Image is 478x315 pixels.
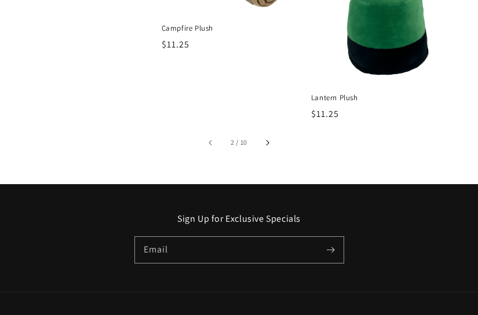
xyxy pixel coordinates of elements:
button: Subscribe [318,237,344,262]
span: 2 [231,138,235,146]
span: / [236,138,239,146]
span: $11.25 [311,108,339,120]
span: $11.25 [162,38,189,50]
h2: Sign Up for Exclusive Specials [29,213,449,225]
span: 10 [240,138,247,146]
button: Slide left [198,130,224,155]
span: Campfire Plush [162,23,305,34]
button: Slide right [254,130,280,155]
span: Lantern Plush [311,93,455,103]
